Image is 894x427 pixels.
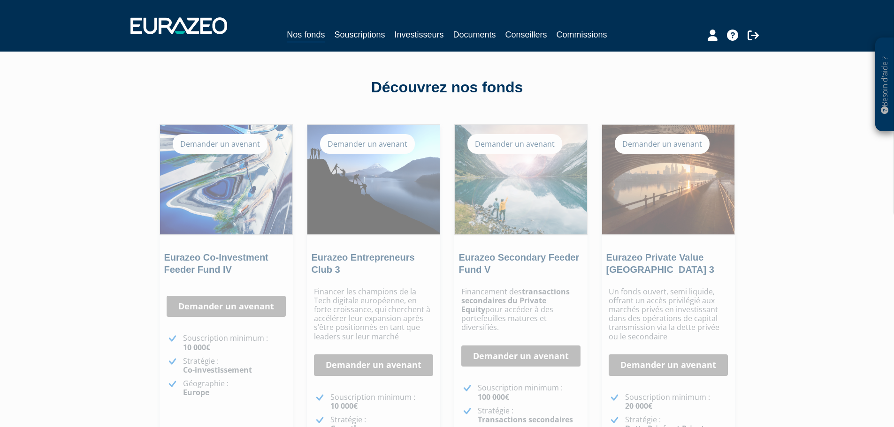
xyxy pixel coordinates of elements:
img: 1732889491-logotype_eurazeo_blanc_rvb.png [130,17,227,34]
strong: 10 000€ [183,342,210,352]
img: Eurazeo Secondary Feeder Fund V [455,125,587,234]
a: Demander un avenant [314,354,433,376]
a: Demander un avenant [609,354,728,376]
a: Conseillers [505,28,547,41]
strong: 20 000€ [625,401,652,411]
img: Eurazeo Co-Investment Feeder Fund IV [160,125,292,234]
p: Souscription minimum : [330,393,433,411]
div: Demander un avenant [467,134,562,154]
a: Souscriptions [334,28,385,41]
a: Eurazeo Entrepreneurs Club 3 [312,252,415,275]
p: Besoin d'aide ? [879,43,890,127]
p: Stratégie : [183,357,286,375]
a: Documents [453,28,496,41]
a: Eurazeo Co-Investment Feeder Fund IV [164,252,268,275]
strong: 10 000€ [330,401,358,411]
strong: Co-investissement [183,365,252,375]
a: Nos fonds [287,28,325,43]
div: Demander un avenant [615,134,710,154]
p: Financer les champions de la Tech digitale européenne, en forte croissance, qui cherchent à accél... [314,287,433,341]
img: Eurazeo Private Value Europe 3 [602,125,734,234]
a: Demander un avenant [461,345,581,367]
p: Géographie : [183,379,286,397]
strong: Transactions secondaires [478,414,573,425]
img: Eurazeo Entrepreneurs Club 3 [307,125,440,234]
div: Découvrez nos fonds [180,77,715,98]
a: Demander un avenant [167,296,286,317]
a: Eurazeo Secondary Feeder Fund V [459,252,580,275]
a: Investisseurs [394,28,443,41]
p: Stratégie : [478,406,581,424]
div: Demander un avenant [320,134,415,154]
a: Eurazeo Private Value [GEOGRAPHIC_DATA] 3 [606,252,714,275]
p: Souscription minimum : [625,393,728,411]
p: Financement des pour accéder à des portefeuilles matures et diversifiés. [461,287,581,332]
p: Souscription minimum : [183,334,286,352]
p: Souscription minimum : [478,383,581,401]
strong: Europe [183,387,209,397]
div: Demander un avenant [173,134,267,154]
p: Un fonds ouvert, semi liquide, offrant un accès privilégié aux marchés privés en investissant dan... [609,287,728,341]
strong: 100 000€ [478,392,509,402]
a: Commissions [557,28,607,41]
strong: transactions secondaires du Private Equity [461,286,570,315]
